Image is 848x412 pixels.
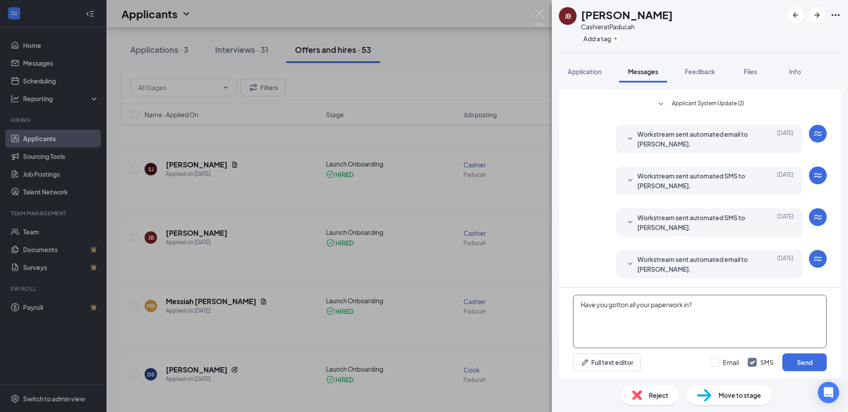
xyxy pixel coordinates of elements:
[672,99,744,110] span: Applicant System Update (2)
[656,99,744,110] button: SmallChevronDownApplicant System Update (2)
[637,213,754,232] span: Workstream sent automated SMS to [PERSON_NAME].
[625,259,636,269] svg: SmallChevronDown
[581,22,673,31] div: Cashier at Paducah
[581,7,673,22] h1: [PERSON_NAME]
[637,171,754,190] span: Workstream sent automated SMS to [PERSON_NAME].
[789,67,801,75] span: Info
[573,353,641,371] button: Full text editorPen
[813,170,823,181] svg: WorkstreamLogo
[637,254,754,274] span: Workstream sent automated email to [PERSON_NAME].
[637,129,754,149] span: Workstream sent automated email to [PERSON_NAME].
[613,36,618,41] svg: Plus
[788,7,804,23] button: ArrowLeftNew
[581,34,620,43] button: PlusAdd a tag
[777,254,793,274] span: [DATE]
[656,99,666,110] svg: SmallChevronDown
[649,390,668,400] span: Reject
[777,213,793,232] span: [DATE]
[565,12,571,20] div: JB
[625,217,636,228] svg: SmallChevronDown
[581,358,589,367] svg: Pen
[818,382,839,403] div: Open Intercom Messenger
[777,129,793,149] span: [DATE]
[809,7,825,23] button: ArrowRight
[625,175,636,186] svg: SmallChevronDown
[790,10,801,20] svg: ArrowLeftNew
[685,67,715,75] span: Feedback
[782,353,827,371] button: Send
[813,254,823,264] svg: WorkstreamLogo
[777,171,793,190] span: [DATE]
[830,10,841,20] svg: Ellipses
[573,295,827,348] textarea: Have you gotton all your paperwork in?
[813,128,823,139] svg: WorkstreamLogo
[744,67,757,75] span: Files
[812,10,822,20] svg: ArrowRight
[718,390,761,400] span: Move to stage
[628,67,658,75] span: Messages
[813,212,823,222] svg: WorkstreamLogo
[568,67,601,75] span: Application
[625,134,636,144] svg: SmallChevronDown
